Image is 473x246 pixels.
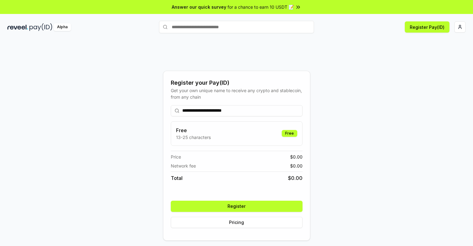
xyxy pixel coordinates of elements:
[7,23,28,31] img: reveel_dark
[171,87,303,100] div: Get your own unique name to receive any crypto and stablecoin, from any chain
[290,163,303,169] span: $ 0.00
[171,201,303,212] button: Register
[54,23,71,31] div: Alpha
[290,154,303,160] span: $ 0.00
[171,154,181,160] span: Price
[288,174,303,182] span: $ 0.00
[282,130,297,137] div: Free
[171,174,183,182] span: Total
[29,23,52,31] img: pay_id
[176,127,211,134] h3: Free
[228,4,294,10] span: for a chance to earn 10 USDT 📝
[176,134,211,141] p: 13-25 characters
[171,163,196,169] span: Network fee
[405,21,449,33] button: Register Pay(ID)
[171,78,303,87] div: Register your Pay(ID)
[171,217,303,228] button: Pricing
[172,4,226,10] span: Answer our quick survey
